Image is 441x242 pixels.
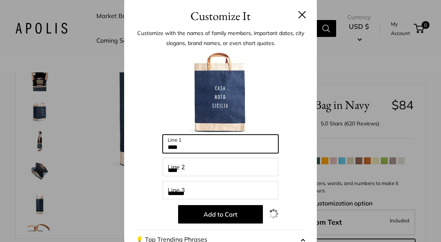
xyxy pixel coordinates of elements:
[178,205,263,224] button: Add to Cart
[136,28,305,48] p: Customize with the names of family members, important dates, city slogans, brand names, or even s...
[136,7,305,25] h3: Customize It
[178,50,263,135] img: customizer-prod
[269,209,278,219] img: loading.gif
